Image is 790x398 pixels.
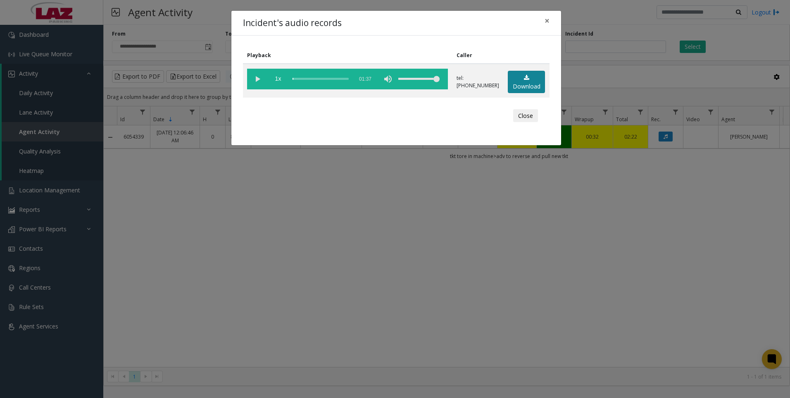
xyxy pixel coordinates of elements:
[452,47,504,64] th: Caller
[243,17,342,30] h4: Incident's audio records
[268,69,288,89] span: playback speed button
[545,15,550,26] span: ×
[398,69,440,89] div: volume level
[243,47,452,64] th: Playback
[293,69,349,89] div: scrub bar
[457,74,499,89] p: tel:[PHONE_NUMBER]
[508,71,545,94] a: Download
[513,109,538,122] button: Close
[539,11,555,31] button: Close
